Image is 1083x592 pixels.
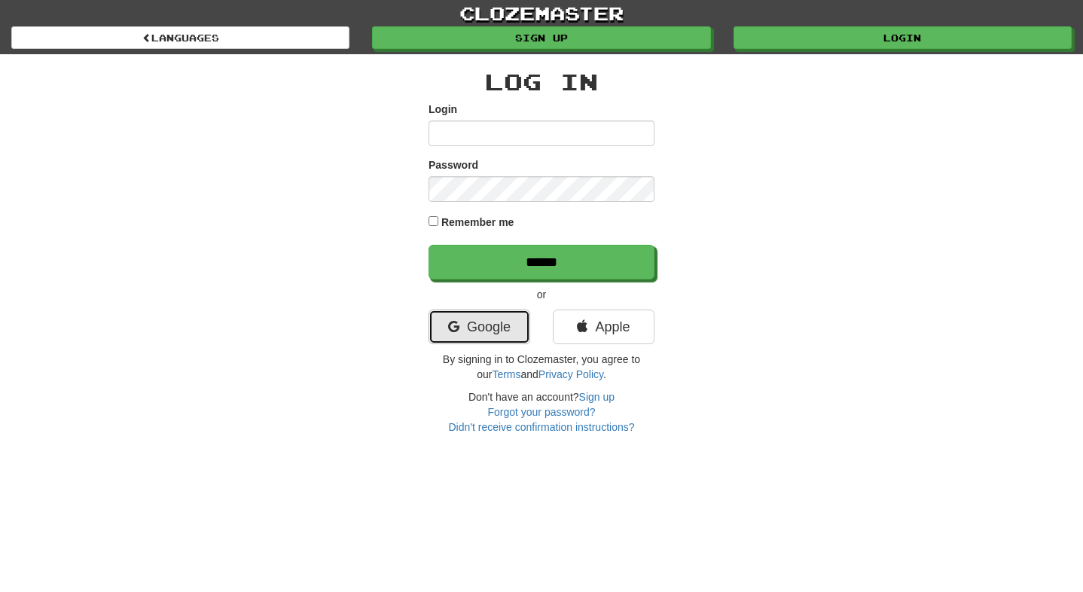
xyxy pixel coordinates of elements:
[372,26,710,49] a: Sign up
[429,310,530,344] a: Google
[492,368,520,380] a: Terms
[487,406,595,418] a: Forgot your password?
[734,26,1072,49] a: Login
[11,26,349,49] a: Languages
[429,389,654,435] div: Don't have an account?
[448,421,634,433] a: Didn't receive confirmation instructions?
[429,69,654,94] h2: Log In
[429,352,654,382] p: By signing in to Clozemaster, you agree to our and .
[579,391,615,403] a: Sign up
[429,102,457,117] label: Login
[429,157,478,172] label: Password
[441,215,514,230] label: Remember me
[538,368,603,380] a: Privacy Policy
[553,310,654,344] a: Apple
[429,287,654,302] p: or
